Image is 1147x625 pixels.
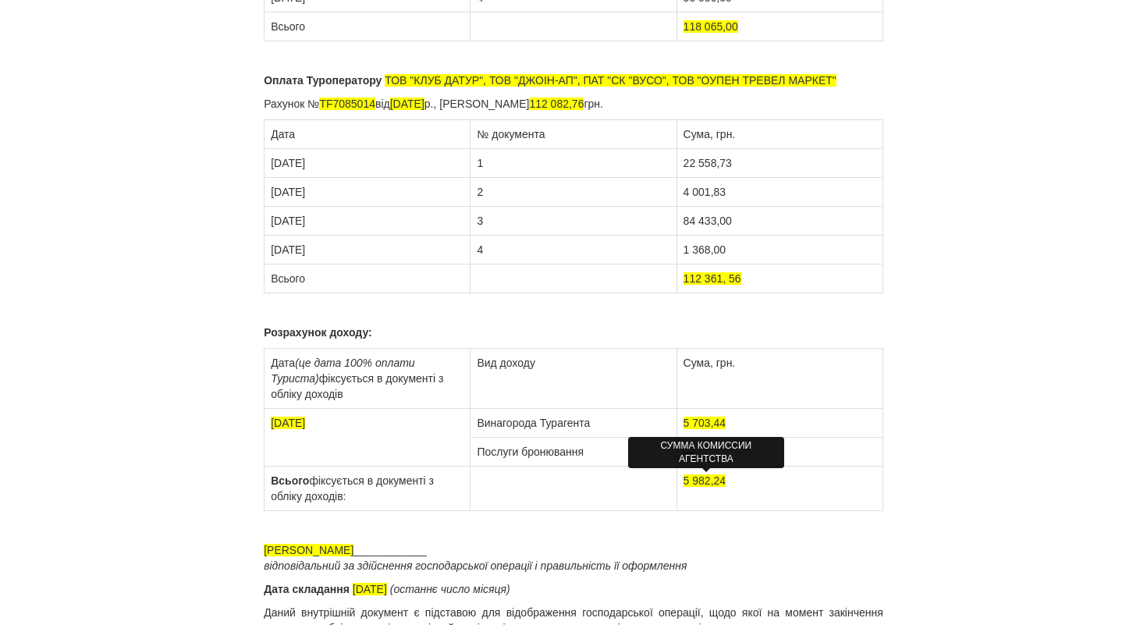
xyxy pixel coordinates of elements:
span: [DATE] [271,417,305,429]
i: (це дата 100% оплати Туриста) [271,357,414,385]
td: Сума, грн. [676,349,882,409]
span: 112 361, 56 [684,272,741,285]
td: 1 368,00 [676,236,882,265]
span: 5 703,44 [684,417,726,429]
span: ТОВ "КЛУБ ДАТУР", ТОВ "ДЖОІН-АП", ПАТ "СК "ВУСО", ТОВ "ОУПЕН ТРЕВЕЛ МАРКЕТ" [385,74,836,87]
td: [DATE] [265,178,471,207]
span: 118 065,00 [684,20,738,33]
td: Всього [265,265,471,293]
td: 3 [471,207,676,236]
td: 1 [471,149,676,178]
td: 22 558,73 [676,149,882,178]
td: [DATE] [265,149,471,178]
td: Винагорода Турагента [471,409,676,438]
td: Дата [265,120,471,149]
td: № документа [471,120,676,149]
td: 2 [471,178,676,207]
td: фіксується в документі з обліку доходів: [265,467,471,511]
b: Розрахунок доходу: [264,326,372,339]
td: Дата фіксується в документі з обліку доходів [265,349,471,409]
td: Всього [265,12,471,41]
b: Оплата Туроператору [264,74,382,87]
i: відповідальний за здійснення господарської операції і правильність її оформлення [264,559,687,572]
span: [DATE] [353,583,387,595]
td: 84 433,00 [676,207,882,236]
td: Послуги бронювання [471,438,676,467]
span: TF7085014 [319,98,375,110]
td: [DATE] [265,207,471,236]
span: [DATE] [390,98,424,110]
b: Дата складання [264,583,350,595]
td: [DATE] [265,236,471,265]
p: Рахунок № від р., [PERSON_NAME] грн. [264,96,883,112]
span: 112 082,76 [529,98,584,110]
span: 5 982,24 [684,474,726,487]
i: (останнє число місяця) [390,583,510,595]
b: Всього [271,474,309,487]
td: Сума, грн. [676,120,882,149]
td: 4 001,83 [676,178,882,207]
p: ____________ [264,542,883,574]
td: 4 [471,236,676,265]
td: Вид доходу [471,349,676,409]
div: СУММА КОМИССИИ АГЕНТСТВА [628,437,784,468]
span: [PERSON_NAME] [264,544,353,556]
